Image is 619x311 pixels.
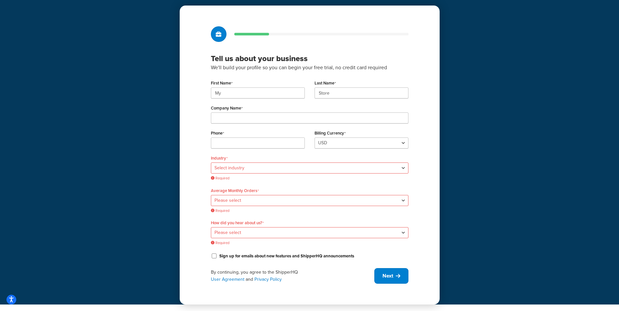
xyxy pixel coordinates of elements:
[374,268,408,284] button: Next
[211,106,243,111] label: Company Name
[211,240,408,245] span: Required
[219,253,354,259] label: Sign up for emails about new features and ShipperHQ announcements
[211,54,408,63] h3: Tell us about your business
[211,276,244,283] a: User Agreement
[315,81,336,86] label: Last Name
[382,272,393,279] span: Next
[211,188,259,193] label: Average Monthly Orders
[211,176,408,181] span: Required
[211,208,408,213] span: Required
[315,131,346,136] label: Billing Currency
[211,156,228,161] label: Industry
[211,131,224,136] label: Phone
[211,81,233,86] label: First Name
[254,276,282,283] a: Privacy Policy
[211,269,374,283] div: By continuing, you agree to the ShipperHQ and
[211,220,264,226] label: How did you hear about us?
[211,63,408,72] p: We'll build your profile so you can begin your free trial, no credit card required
